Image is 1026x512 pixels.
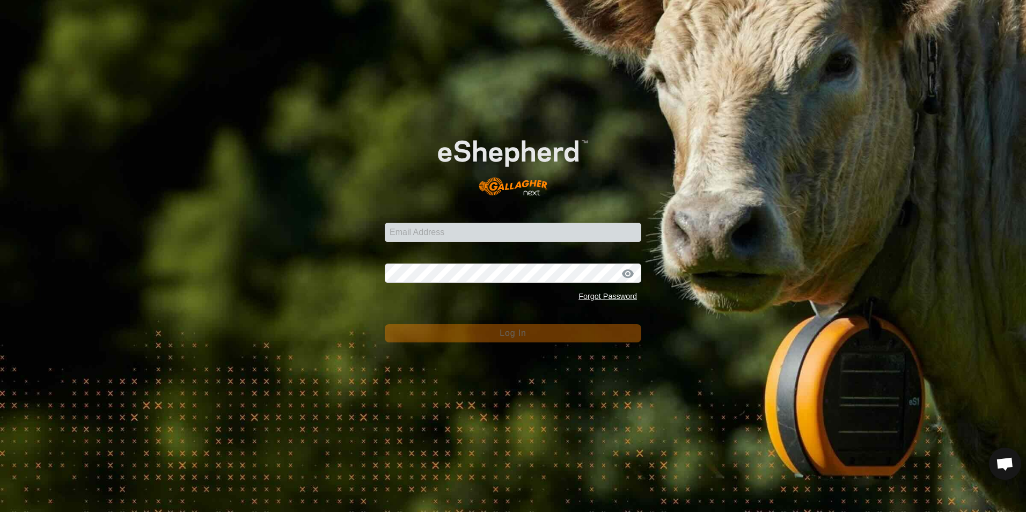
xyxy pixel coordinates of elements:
span: Log In [500,328,526,338]
div: Open chat [989,448,1021,480]
button: Log In [385,324,641,342]
img: E-shepherd Logo [411,119,615,206]
input: Email Address [385,223,641,242]
a: Forgot Password [578,292,637,301]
